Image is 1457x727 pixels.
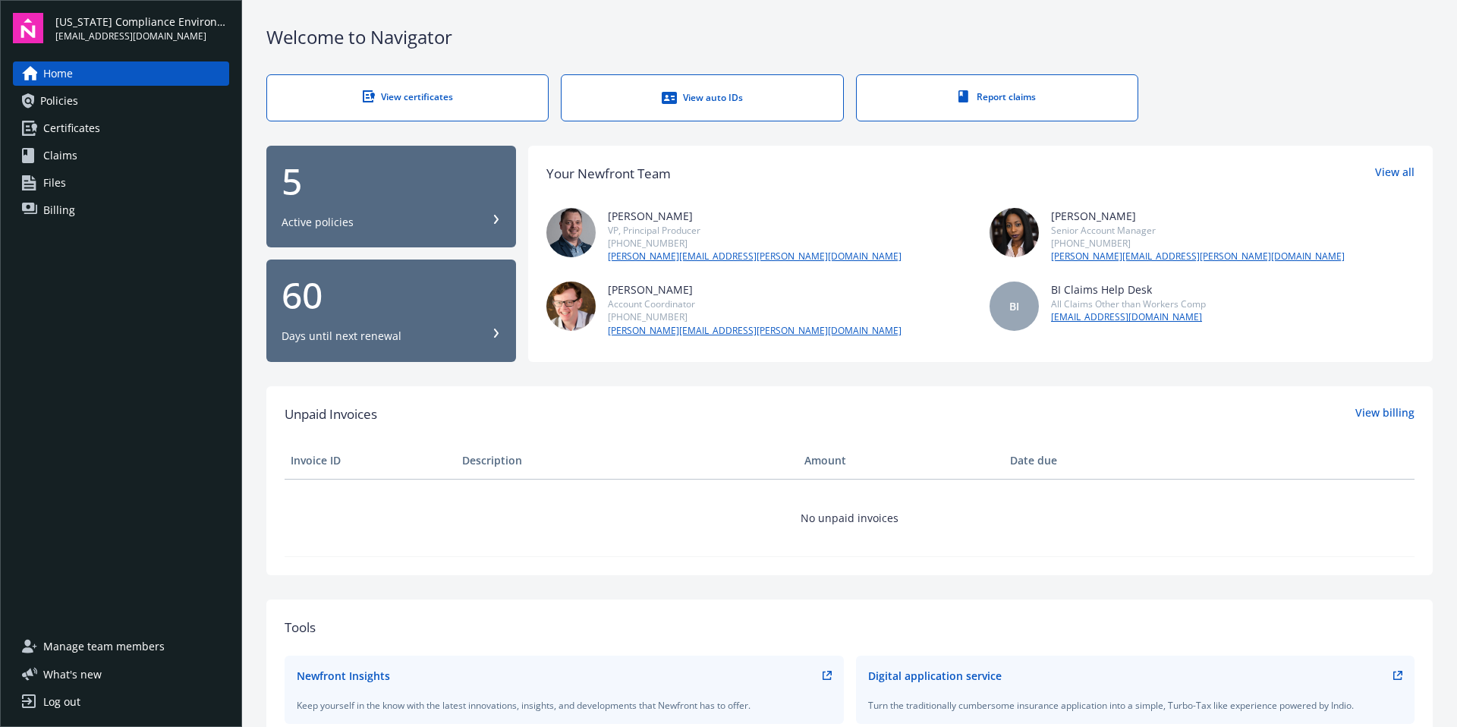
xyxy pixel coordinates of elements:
[1051,310,1206,324] a: [EMAIL_ADDRESS][DOMAIN_NAME]
[43,690,80,714] div: Log out
[546,164,671,184] div: Your Newfront Team
[285,479,1415,556] td: No unpaid invoices
[285,442,456,479] th: Invoice ID
[13,116,229,140] a: Certificates
[1051,297,1206,310] div: All Claims Other than Workers Comp
[266,74,549,121] a: View certificates
[1004,442,1175,479] th: Date due
[43,116,100,140] span: Certificates
[282,277,501,313] div: 60
[13,13,43,43] img: navigator-logo.svg
[43,61,73,86] span: Home
[297,90,518,103] div: View certificates
[1375,164,1415,184] a: View all
[43,634,165,659] span: Manage team members
[798,442,1004,479] th: Amount
[1051,282,1206,297] div: BI Claims Help Desk
[608,324,902,338] a: [PERSON_NAME][EMAIL_ADDRESS][PERSON_NAME][DOMAIN_NAME]
[285,618,1415,637] div: Tools
[266,260,516,362] button: 60Days until next renewal
[55,14,229,30] span: [US_STATE] Compliance Environmental, LLC
[13,171,229,195] a: Files
[856,74,1138,121] a: Report claims
[608,310,902,323] div: [PHONE_NUMBER]
[43,143,77,168] span: Claims
[266,146,516,248] button: 5Active policies
[546,208,596,257] img: photo
[55,30,229,43] span: [EMAIL_ADDRESS][DOMAIN_NAME]
[608,297,902,310] div: Account Coordinator
[1051,250,1345,263] a: [PERSON_NAME][EMAIL_ADDRESS][PERSON_NAME][DOMAIN_NAME]
[1009,298,1019,314] span: BI
[990,208,1039,257] img: photo
[456,442,798,479] th: Description
[1051,224,1345,237] div: Senior Account Manager
[285,404,377,424] span: Unpaid Invoices
[561,74,843,121] a: View auto IDs
[546,282,596,331] img: photo
[868,699,1403,712] div: Turn the traditionally cumbersome insurance application into a simple, Turbo-Tax like experience ...
[282,329,401,344] div: Days until next renewal
[1051,237,1345,250] div: [PHONE_NUMBER]
[887,90,1107,103] div: Report claims
[40,89,78,113] span: Policies
[43,171,66,195] span: Files
[297,668,390,684] div: Newfront Insights
[13,634,229,659] a: Manage team members
[1355,404,1415,424] a: View billing
[868,668,1002,684] div: Digital application service
[297,699,832,712] div: Keep yourself in the know with the latest innovations, insights, and developments that Newfront h...
[608,250,902,263] a: [PERSON_NAME][EMAIL_ADDRESS][PERSON_NAME][DOMAIN_NAME]
[608,208,902,224] div: [PERSON_NAME]
[13,198,229,222] a: Billing
[43,666,102,682] span: What ' s new
[282,163,501,200] div: 5
[608,237,902,250] div: [PHONE_NUMBER]
[608,224,902,237] div: VP, Principal Producer
[13,143,229,168] a: Claims
[55,13,229,43] button: [US_STATE] Compliance Environmental, LLC[EMAIL_ADDRESS][DOMAIN_NAME]
[282,215,354,230] div: Active policies
[592,90,812,105] div: View auto IDs
[266,24,1433,50] div: Welcome to Navigator
[1051,208,1345,224] div: [PERSON_NAME]
[13,61,229,86] a: Home
[13,89,229,113] a: Policies
[13,666,126,682] button: What's new
[43,198,75,222] span: Billing
[608,282,902,297] div: [PERSON_NAME]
